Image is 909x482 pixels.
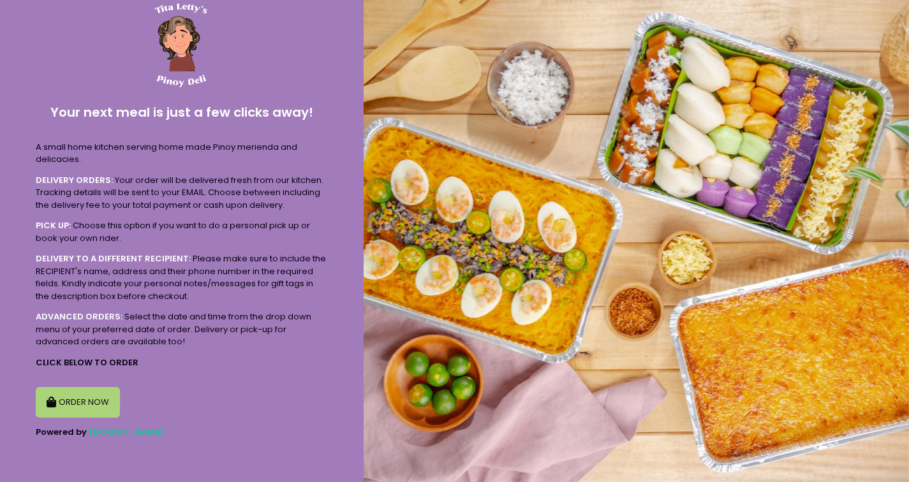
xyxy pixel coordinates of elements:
[36,356,328,369] div: CLICK BELOW TO ORDER
[36,219,328,244] div: Choose this option if you want to do a personal pick up or book your own rider.
[36,92,328,133] div: Your next meal is just a few clicks away!
[36,310,122,323] b: ADVANCED ORDERS:
[36,252,328,302] div: Please make sure to include the RECIPIENT's name, address and their phone number in the required ...
[36,219,71,231] b: PICK UP:
[36,310,328,348] div: Select the date and time from the drop down menu of your preferred date of order. Delivery or pic...
[36,174,113,186] b: DELIVERY ORDERS:
[89,426,164,438] a: [DOMAIN_NAME]
[36,141,328,166] div: A small home kitchen serving home made Pinoy merienda and delicacies.
[36,174,328,212] div: Your order will be delivered fresh from our kitchen. Tracking details will be sent to your EMAIL....
[36,387,120,418] button: ORDER NOW
[36,252,191,265] b: DELIVERY TO A DIFFERENT RECIPIENT:
[36,426,328,439] div: Powered by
